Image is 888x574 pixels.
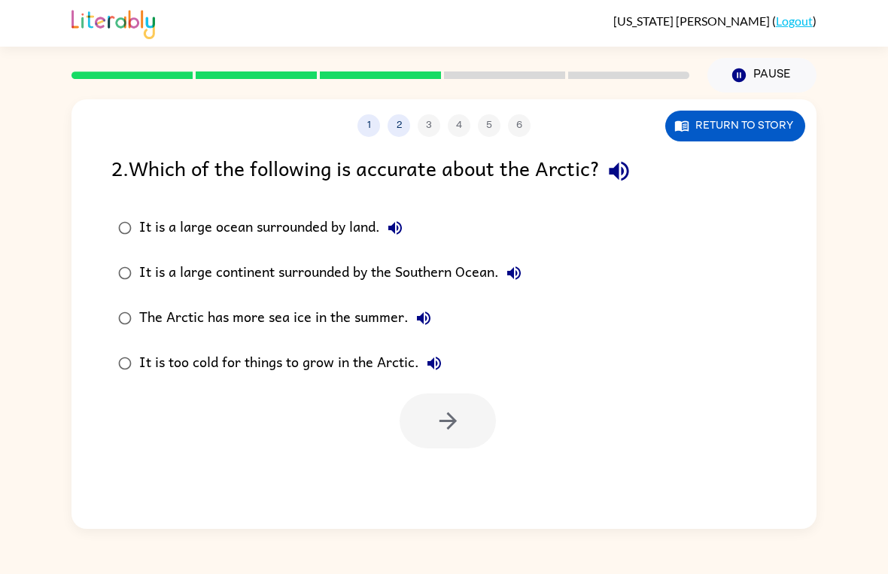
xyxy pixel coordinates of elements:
a: Logout [776,14,813,28]
button: It is too cold for things to grow in the Arctic. [419,348,449,378]
button: 2 [388,114,410,137]
button: It is a large continent surrounded by the Southern Ocean. [499,258,529,288]
div: It is a large continent surrounded by the Southern Ocean. [139,258,529,288]
div: It is a large ocean surrounded by land. [139,213,410,243]
button: Return to story [665,111,805,141]
div: 2 . Which of the following is accurate about the Arctic? [111,152,777,190]
button: 1 [357,114,380,137]
button: The Arctic has more sea ice in the summer. [409,303,439,333]
div: ( ) [613,14,817,28]
div: It is too cold for things to grow in the Arctic. [139,348,449,378]
button: Pause [707,58,817,93]
div: The Arctic has more sea ice in the summer. [139,303,439,333]
button: It is a large ocean surrounded by land. [380,213,410,243]
img: Literably [71,6,155,39]
span: [US_STATE] [PERSON_NAME] [613,14,772,28]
